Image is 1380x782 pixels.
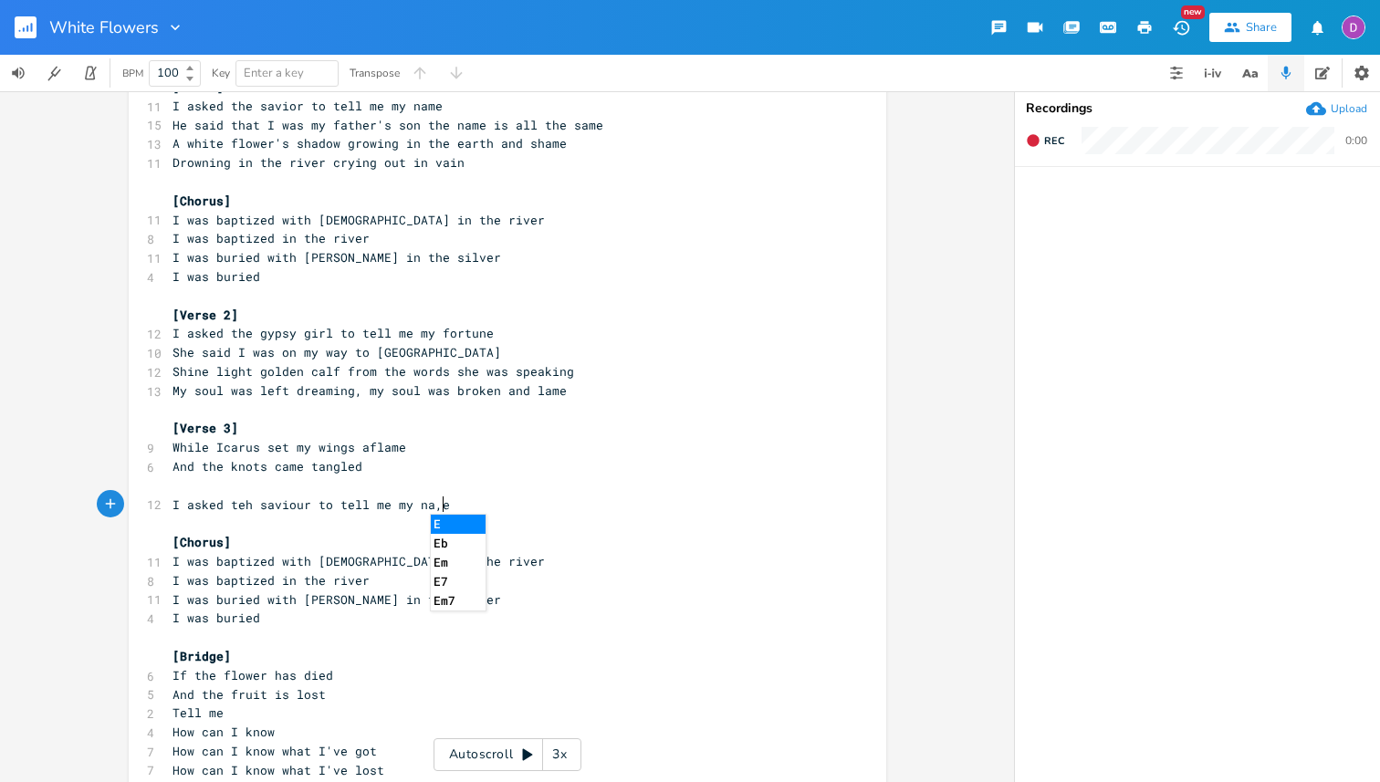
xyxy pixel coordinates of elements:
span: How can I know [172,724,275,740]
span: Enter a key [244,65,304,81]
span: Rec [1044,134,1064,148]
span: [Bridge] [172,648,231,664]
span: I asked the savior to tell me my name [172,98,443,114]
button: Upload [1306,99,1367,119]
button: Rec [1019,126,1072,155]
span: Drowning in the river crying out in vain [172,154,465,171]
span: She said I was on my way to [GEOGRAPHIC_DATA] [172,344,501,360]
button: Share [1209,13,1291,42]
span: I was buried [172,268,260,285]
span: He said that I was my father's son the name is all the same [172,117,603,133]
span: My soul was left dreaming, my soul was broken and lame [172,382,567,399]
span: A white flower's shadow growing in the earth and shame [172,135,567,151]
div: 3x [543,738,576,771]
span: How can I know what I've lost [172,762,384,778]
span: I was baptized with [DEMOGRAPHIC_DATA] in the river [172,553,545,569]
span: Tell me [172,704,224,721]
span: I was baptized in the river [172,572,370,589]
span: If the flower has died [172,667,333,683]
li: Eb [431,534,486,553]
img: Dylan [1342,16,1365,39]
div: Transpose [350,68,400,78]
span: White Flowers [49,19,159,36]
span: [Chorus] [172,193,231,209]
li: E [431,515,486,534]
li: Em [431,553,486,572]
div: Share [1246,19,1277,36]
span: I asked teh saviour to tell me my na,e [172,496,450,513]
span: I was baptized with [DEMOGRAPHIC_DATA] in the river [172,212,545,228]
span: And the fruit is lost [172,686,326,703]
span: [Verse 2] [172,307,238,323]
li: Em7 [431,591,486,610]
div: Key [212,68,230,78]
span: I was buried [172,610,260,626]
div: New [1181,5,1205,19]
div: Recordings [1026,102,1369,115]
span: While Icarus set my wings aflame [172,439,406,455]
span: And the knots came tangled [172,458,362,474]
button: New [1163,11,1199,44]
div: Upload [1331,101,1367,116]
div: Autoscroll [434,738,581,771]
div: BPM [122,68,143,78]
span: [Chorus] [172,534,231,550]
span: I was buried with [PERSON_NAME] in the silver [172,591,501,608]
span: How can I know what I've got [172,743,377,759]
li: E7 [431,572,486,591]
span: I was buried with [PERSON_NAME] in the silver [172,249,501,266]
div: 0:00 [1345,135,1367,146]
span: I asked the gypsy girl to tell me my fortune [172,325,494,341]
span: [Verse 3] [172,420,238,436]
span: Shine light golden calf from the words she was speaking [172,363,574,380]
span: I was baptized in the river [172,230,370,246]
